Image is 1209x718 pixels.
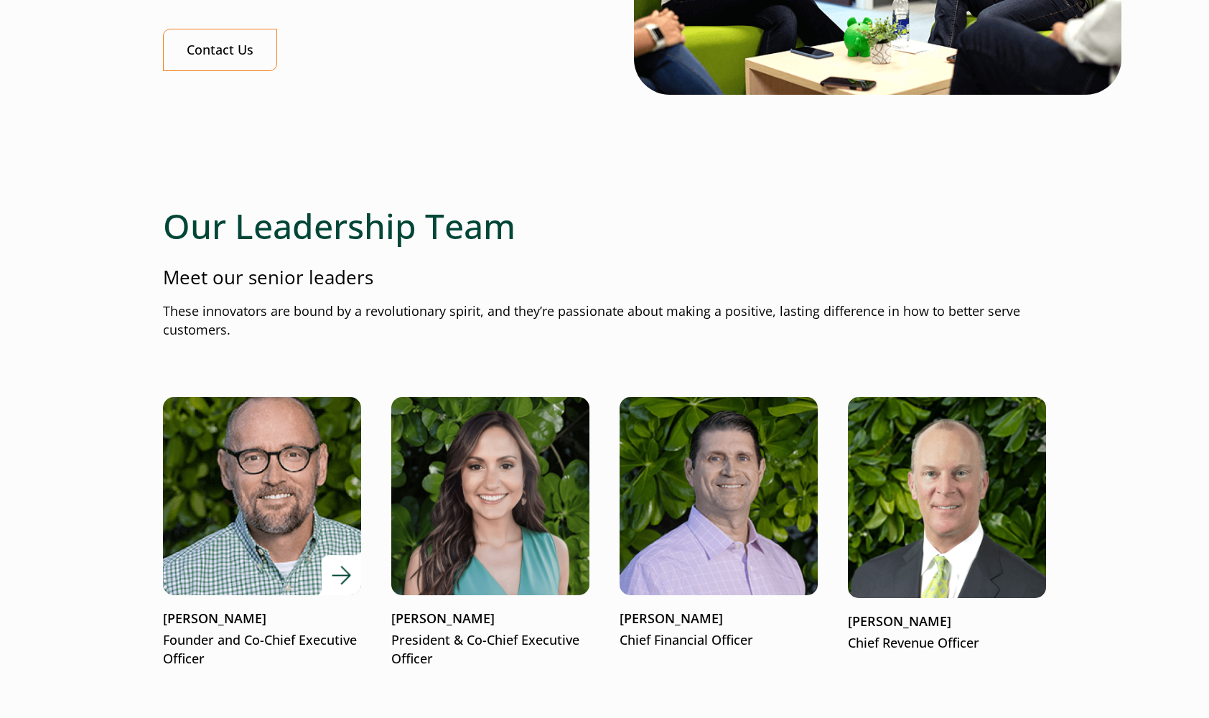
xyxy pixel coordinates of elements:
img: Bryan Jones [620,397,818,595]
a: Matt McConnell[PERSON_NAME]Founder and Co-Chief Executive Officer [163,397,361,668]
p: [PERSON_NAME] [391,610,589,628]
a: Bryan Jones[PERSON_NAME]Chief Financial Officer [620,397,818,650]
h2: Our Leadership Team [163,205,1046,247]
a: Contact Us [163,29,277,71]
p: Meet our senior leaders [163,264,1046,291]
a: [PERSON_NAME]President & Co-Chief Executive Officer [391,397,589,668]
p: [PERSON_NAME] [163,610,361,628]
p: President & Co-Chief Executive Officer [391,631,589,668]
p: [PERSON_NAME] [620,610,818,628]
p: These innovators are bound by a revolutionary spirit, and they’re passionate about making a posit... [163,302,1046,340]
p: [PERSON_NAME] [848,612,1046,631]
p: Chief Revenue Officer [848,634,1046,653]
img: Matt McConnell [143,377,381,615]
a: [PERSON_NAME]Chief Revenue Officer [848,397,1046,653]
p: Founder and Co-Chief Executive Officer [163,631,361,668]
p: Chief Financial Officer [620,631,818,650]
